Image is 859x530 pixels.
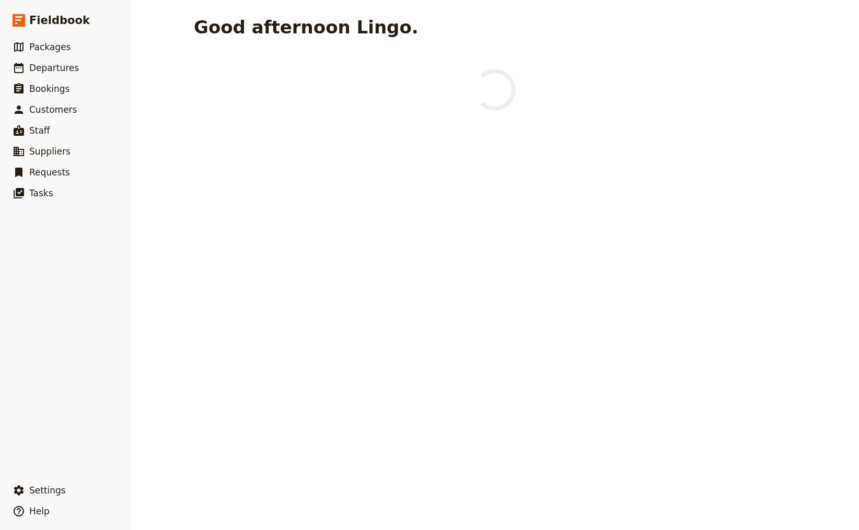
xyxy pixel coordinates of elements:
span: Requests [29,167,70,178]
span: Suppliers [29,146,71,157]
span: Packages [29,42,71,52]
span: Settings [29,485,66,496]
span: Tasks [29,188,53,198]
span: Departures [29,63,79,73]
span: Bookings [29,84,69,94]
span: Fieldbook [29,13,90,28]
h1: Good afternoon Lingo. [194,17,419,38]
span: Customers [29,104,77,115]
span: Staff [29,125,50,136]
span: Help [29,506,50,516]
